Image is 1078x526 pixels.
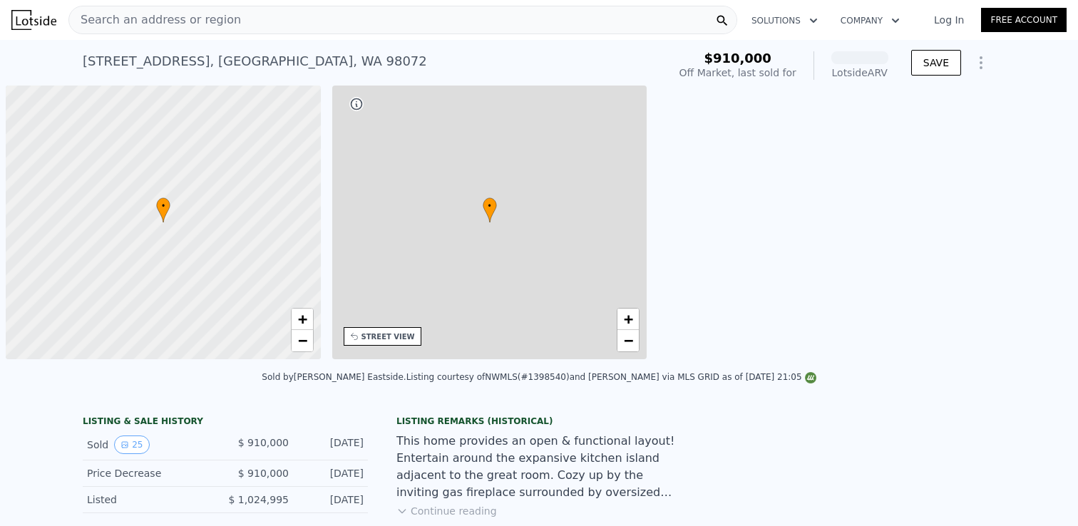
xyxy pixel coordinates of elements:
[300,435,364,454] div: [DATE]
[238,468,289,479] span: $ 910,000
[396,504,497,518] button: Continue reading
[297,331,307,349] span: −
[114,435,149,454] button: View historical data
[83,416,368,430] div: LISTING & SALE HISTORY
[805,372,816,383] img: NWMLS Logo
[87,466,214,480] div: Price Decrease
[83,51,427,71] div: [STREET_ADDRESS] , [GEOGRAPHIC_DATA] , WA 98072
[396,433,682,501] div: This home provides an open & functional layout! Entertain around the expansive kitchen island adj...
[704,51,771,66] span: $910,000
[829,8,911,33] button: Company
[396,416,682,427] div: Listing Remarks (Historical)
[911,50,961,76] button: SAVE
[679,66,796,80] div: Off Market, last sold for
[361,331,415,342] div: STREET VIEW
[300,493,364,507] div: [DATE]
[617,330,639,351] a: Zoom out
[967,48,995,77] button: Show Options
[831,66,888,80] div: Lotside ARV
[297,310,307,328] span: +
[238,437,289,448] span: $ 910,000
[981,8,1067,32] a: Free Account
[406,372,816,382] div: Listing courtesy of NWMLS (#1398540) and [PERSON_NAME] via MLS GRID as of [DATE] 21:05
[292,330,313,351] a: Zoom out
[917,13,981,27] a: Log In
[87,435,214,454] div: Sold
[624,331,633,349] span: −
[483,197,497,222] div: •
[740,8,829,33] button: Solutions
[156,197,170,222] div: •
[292,309,313,330] a: Zoom in
[300,466,364,480] div: [DATE]
[156,200,170,212] span: •
[11,10,56,30] img: Lotside
[483,200,497,212] span: •
[69,11,241,29] span: Search an address or region
[228,494,289,505] span: $ 1,024,995
[262,372,406,382] div: Sold by [PERSON_NAME] Eastside .
[624,310,633,328] span: +
[87,493,214,507] div: Listed
[617,309,639,330] a: Zoom in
